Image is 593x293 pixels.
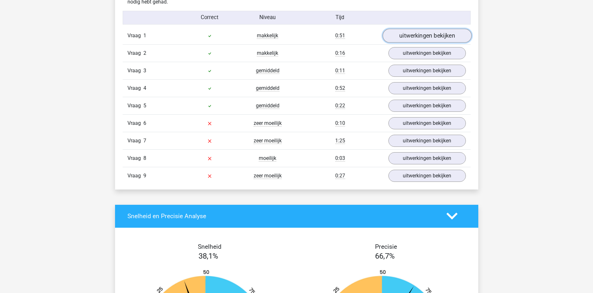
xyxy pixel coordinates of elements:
[259,155,276,161] span: moeilijk
[375,252,395,261] span: 66,7%
[127,137,143,145] span: Vraag
[335,138,345,144] span: 1:25
[388,117,466,129] a: uitwerkingen bekijken
[143,155,146,161] span: 8
[388,82,466,94] a: uitwerkingen bekijken
[388,170,466,182] a: uitwerkingen bekijken
[296,14,383,22] div: Tijd
[335,103,345,109] span: 0:22
[143,103,146,109] span: 5
[254,138,282,144] span: zeer moeilijk
[127,212,437,220] h4: Snelheid en Precisie Analyse
[239,14,297,22] div: Niveau
[388,100,466,112] a: uitwerkingen bekijken
[143,50,146,56] span: 2
[127,172,143,180] span: Vraag
[254,173,282,179] span: zeer moeilijk
[181,14,239,22] div: Correct
[335,173,345,179] span: 0:27
[127,243,292,250] h4: Snelheid
[335,120,345,126] span: 0:10
[199,252,218,261] span: 38,1%
[143,32,146,39] span: 1
[127,102,143,110] span: Vraag
[257,50,278,56] span: makkelijk
[335,32,345,39] span: 0:51
[127,119,143,127] span: Vraag
[127,154,143,162] span: Vraag
[388,152,466,164] a: uitwerkingen bekijken
[388,47,466,59] a: uitwerkingen bekijken
[127,32,143,39] span: Vraag
[256,103,279,109] span: gemiddeld
[335,85,345,91] span: 0:52
[143,120,146,126] span: 6
[382,29,471,43] a: uitwerkingen bekijken
[127,49,143,57] span: Vraag
[127,67,143,75] span: Vraag
[127,84,143,92] span: Vraag
[143,68,146,74] span: 3
[254,120,282,126] span: zeer moeilijk
[143,173,146,179] span: 9
[335,50,345,56] span: 0:16
[335,155,345,161] span: 0:03
[335,68,345,74] span: 0:11
[388,65,466,77] a: uitwerkingen bekijken
[143,138,146,144] span: 7
[143,85,146,91] span: 4
[256,68,279,74] span: gemiddeld
[304,243,468,250] h4: Precisie
[256,85,279,91] span: gemiddeld
[257,32,278,39] span: makkelijk
[388,135,466,147] a: uitwerkingen bekijken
